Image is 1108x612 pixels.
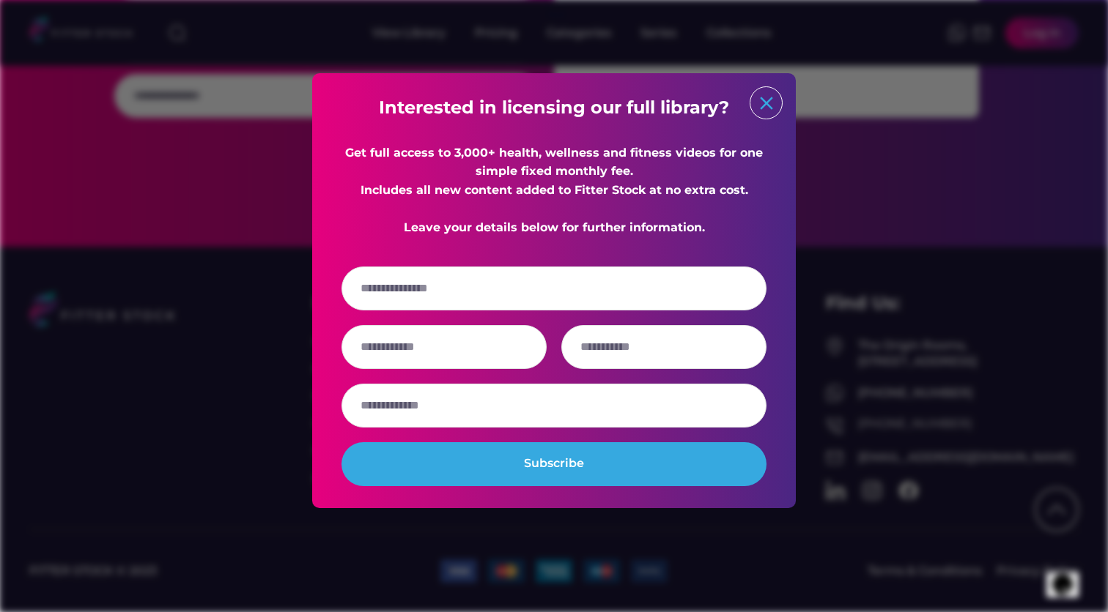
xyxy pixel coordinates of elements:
[341,442,767,486] button: Subscribe
[756,92,778,114] button: close
[379,97,729,118] strong: Interested in licensing our full library?
[1046,553,1093,597] iframe: chat widget
[341,143,767,237] div: Get full access to 3,000+ health, wellness and fitness videos for one simple fixed monthly fee. I...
